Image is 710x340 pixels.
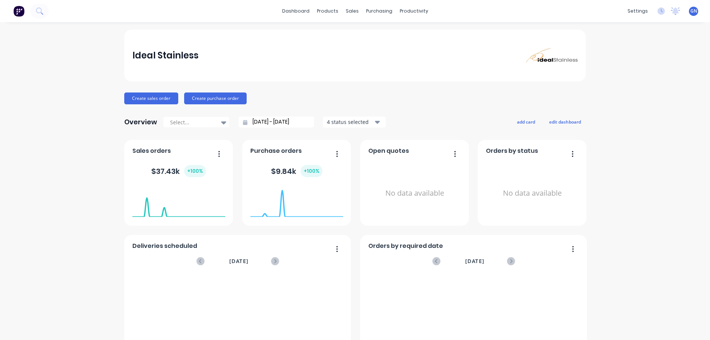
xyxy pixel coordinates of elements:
span: Purchase orders [250,147,302,155]
div: Overview [124,115,157,129]
a: dashboard [278,6,313,17]
span: Open quotes [368,147,409,155]
div: purchasing [362,6,396,17]
img: Factory [13,6,24,17]
div: + 100 % [301,165,322,177]
div: products [313,6,342,17]
div: No data available [486,158,579,228]
div: sales [342,6,362,17]
div: productivity [396,6,432,17]
div: $ 37.43k [151,165,206,177]
div: 4 status selected [327,118,373,126]
span: Deliveries scheduled [132,242,197,250]
span: [DATE] [465,257,484,265]
div: + 100 % [184,165,206,177]
span: [DATE] [229,257,248,265]
div: No data available [368,158,461,228]
span: Orders by required date [368,242,443,250]
div: $ 9.84k [271,165,322,177]
span: Orders by status [486,147,538,155]
button: add card [512,117,540,127]
span: Sales orders [132,147,171,155]
span: GN [690,8,697,14]
img: Ideal Stainless [526,48,578,63]
button: edit dashboard [544,117,586,127]
button: Create sales order [124,92,178,104]
div: settings [624,6,652,17]
div: Ideal Stainless [132,48,199,63]
button: Create purchase order [184,92,247,104]
button: 4 status selected [323,117,386,128]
